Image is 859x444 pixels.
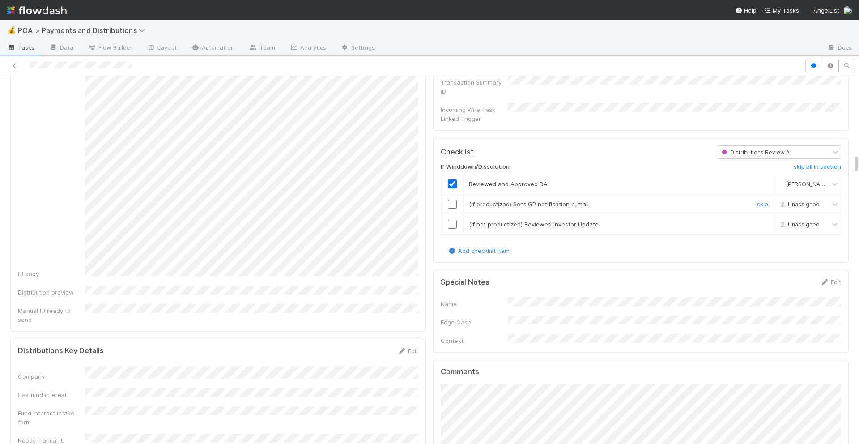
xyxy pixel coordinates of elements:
[786,181,830,188] span: [PERSON_NAME]
[735,6,757,15] div: Help
[18,26,149,35] span: PCA > Payments and Distributions
[18,409,85,427] div: Fund interest intake form
[441,78,508,96] div: Transaction Summary ID
[88,43,132,52] span: Flow Builder
[441,105,508,123] div: Incoming Wire Task Linked Trigger
[42,41,81,55] a: Data
[282,41,333,55] a: Analytics
[7,26,16,34] span: 💰
[441,299,508,308] div: Name
[469,221,599,228] span: (if not productized) Reviewed Investor Update
[441,278,489,287] h5: Special Notes
[777,201,820,208] span: Unassigned
[720,149,790,156] span: Distributions Review A
[18,390,85,399] div: Has fund interest
[441,367,841,376] h5: Comments
[18,288,85,297] div: Distribution preview
[447,247,510,254] a: Add checklist item
[441,318,508,327] div: Edge Case
[7,3,67,18] img: logo-inverted-e16ddd16eac7371096b0.svg
[18,372,85,381] div: Company
[140,41,184,55] a: Layout
[794,163,841,174] a: skip all in section
[820,278,841,286] a: Edit
[778,180,785,188] img: avatar_ad9da010-433a-4b4a-a484-836c288de5e1.png
[794,163,841,171] h6: skip all in section
[757,201,768,208] a: skip
[333,41,382,55] a: Settings
[18,306,85,324] div: Manual IU ready to send
[397,347,418,354] a: Edit
[820,41,859,55] a: Docs
[184,41,242,55] a: Automation
[441,336,508,345] div: Context
[242,41,282,55] a: Team
[441,163,510,171] h6: If Winddown/Dissolution
[441,148,474,157] h5: Checklist
[843,6,852,15] img: avatar_ad9da010-433a-4b4a-a484-836c288de5e1.png
[764,7,799,14] span: My Tasks
[81,41,140,55] a: Flow Builder
[18,346,104,355] h5: Distributions Key Details
[777,221,820,228] span: Unassigned
[469,201,589,208] span: (if productized) Sent GP notification e-mail
[813,7,839,14] span: AngelList
[7,43,35,52] span: Tasks
[469,180,548,188] span: Reviewed and Approved DA
[18,269,85,278] div: IU body
[764,6,799,15] a: My Tasks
